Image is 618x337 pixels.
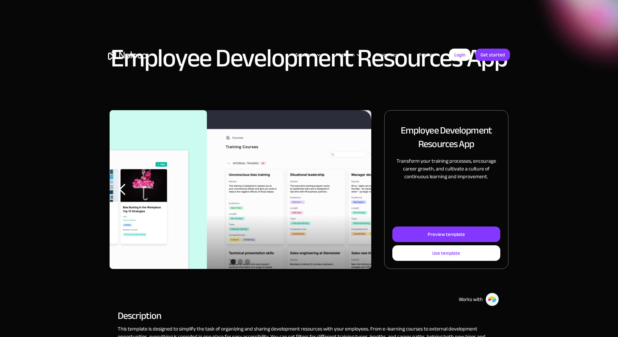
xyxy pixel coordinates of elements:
a: Pricing [410,51,441,59]
div: Use template [432,249,460,257]
a: Get started [475,49,510,61]
div: carousel [110,110,371,269]
a: Login [449,49,470,61]
div: Solutions [295,51,315,59]
div: Preview template [428,230,465,238]
div: Show slide 3 of 3 [245,259,250,264]
div: previous slide [110,110,136,269]
h2: Description [118,313,500,319]
a: Preview template [392,227,500,242]
div: next slide [345,110,371,269]
div: Solutions [287,51,327,59]
div: 1 of 3 [110,110,371,269]
div: Platform [336,51,354,59]
div: Show slide 2 of 3 [238,259,243,264]
div: Show slide 1 of 3 [231,259,236,264]
p: Transform your training processes, encourage career growth, and cultivate a culture of continuous... [392,157,500,180]
div: Resources [367,51,410,59]
img: Airtable [485,293,499,306]
div: Works with [459,296,483,303]
div: Platform [327,51,367,59]
a: home [108,50,147,60]
div: Resources [375,51,398,59]
a: Use template [392,245,500,261]
h2: Employee Development Resources App [392,123,500,151]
